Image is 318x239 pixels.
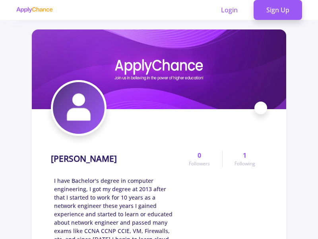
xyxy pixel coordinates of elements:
a: 1Following [222,151,267,167]
span: Followers [189,160,210,167]
span: 0 [198,151,201,160]
img: applychance logo text only [16,7,53,13]
a: 0Followers [177,151,222,167]
span: Following [235,160,255,167]
img: Mustafa Safarabadicover image [32,29,286,109]
h1: [PERSON_NAME] [51,154,117,164]
span: 1 [243,151,246,160]
img: Mustafa Safarabadiavatar [53,82,105,134]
